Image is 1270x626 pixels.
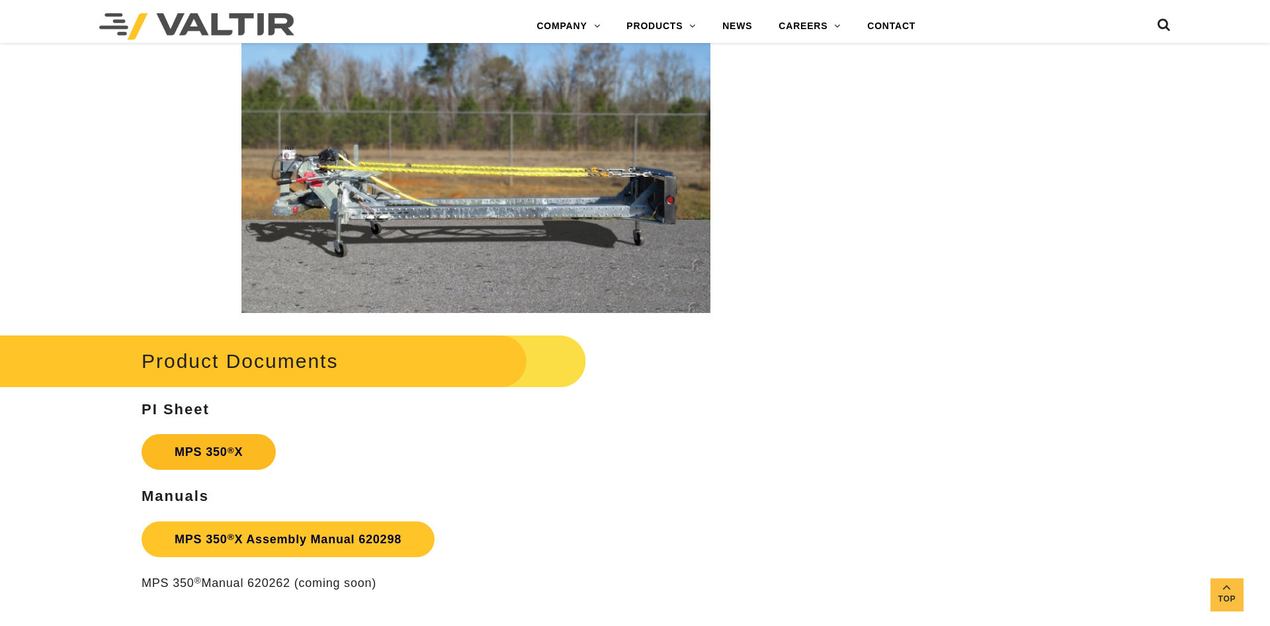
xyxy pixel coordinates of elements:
a: NEWS [709,13,765,40]
a: MPS 350®X Assembly Manual 620298 [142,521,435,557]
strong: Manuals [142,488,209,504]
a: PRODUCTS [613,13,709,40]
strong: PI Sheet [142,401,210,418]
img: Valtir [99,13,294,40]
a: MPS 350®X [142,434,276,470]
sup: ® [228,532,235,542]
sup: ® [228,445,235,455]
a: CONTACT [854,13,929,40]
p: MPS 350 Manual 620262 (coming soon) [142,576,811,591]
strong: MPS 350 X [175,445,243,459]
span: Top [1210,592,1244,607]
a: CAREERS [765,13,854,40]
a: Top [1210,578,1244,611]
a: COMPANY [523,13,613,40]
sup: ® [194,576,202,586]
